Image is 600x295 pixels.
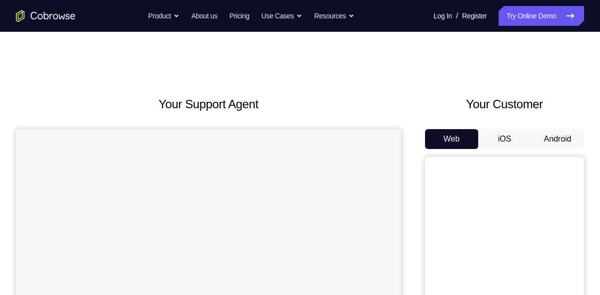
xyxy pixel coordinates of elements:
a: Register [462,6,487,26]
h2: Your Customer [425,95,584,113]
button: Web [425,129,478,149]
h2: Your Support Agent [16,95,401,113]
a: Try Online Demo [499,6,584,26]
button: Android [531,129,584,149]
button: Use Cases [261,6,302,26]
a: Log In [433,6,452,26]
button: iOS [478,129,531,149]
button: Product [148,6,179,26]
span: / [456,10,458,22]
button: Resources [314,6,354,26]
a: Pricing [229,6,249,26]
a: Go to the home page [16,10,76,22]
a: About us [191,6,217,26]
